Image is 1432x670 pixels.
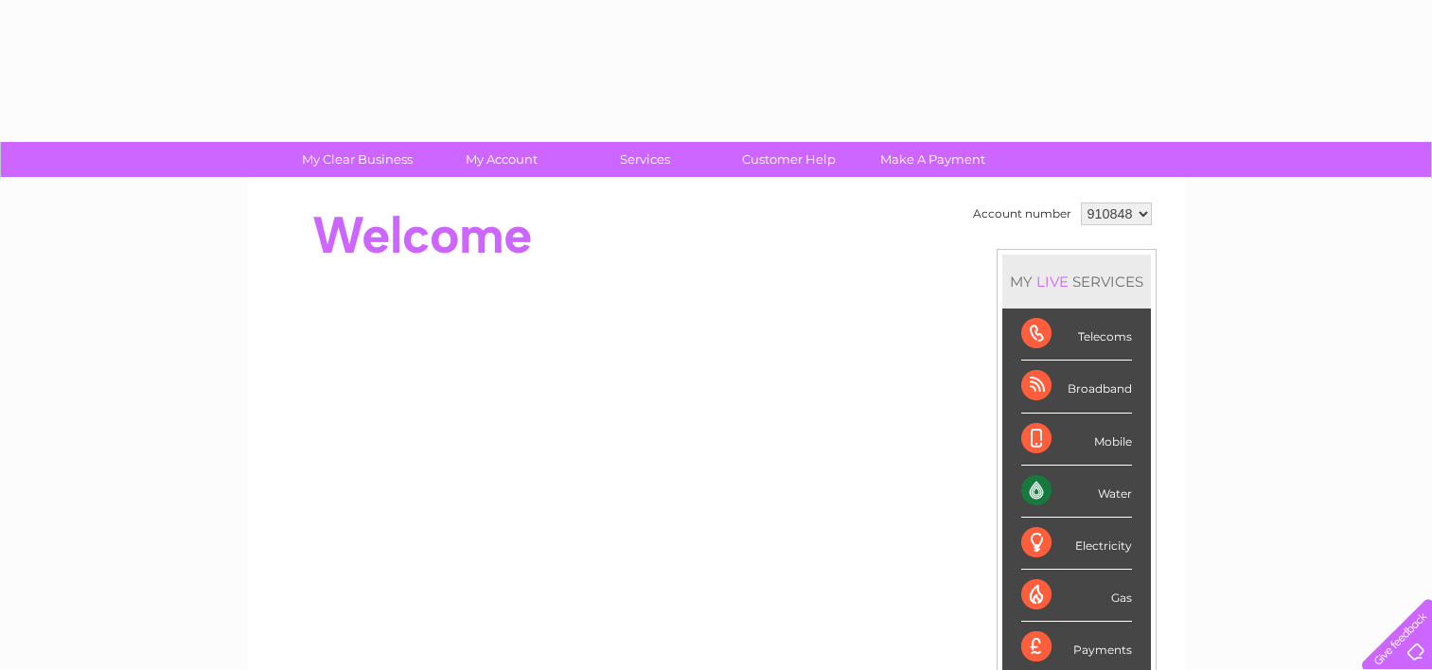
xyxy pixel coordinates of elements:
[1021,361,1132,413] div: Broadband
[279,142,435,177] a: My Clear Business
[1021,414,1132,466] div: Mobile
[1033,273,1072,291] div: LIVE
[711,142,867,177] a: Customer Help
[855,142,1011,177] a: Make A Payment
[1021,518,1132,570] div: Electricity
[423,142,579,177] a: My Account
[567,142,723,177] a: Services
[1021,309,1132,361] div: Telecoms
[1002,255,1151,309] div: MY SERVICES
[1021,466,1132,518] div: Water
[1021,570,1132,622] div: Gas
[968,198,1076,230] td: Account number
